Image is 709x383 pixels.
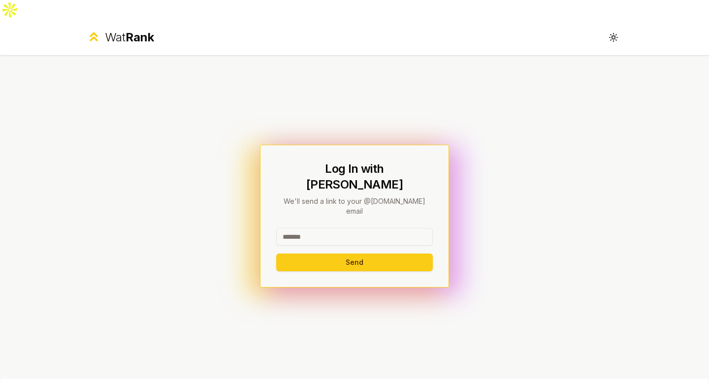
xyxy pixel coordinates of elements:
[276,254,433,271] button: Send
[276,196,433,216] p: We'll send a link to your @[DOMAIN_NAME] email
[126,30,154,44] span: Rank
[276,161,433,192] h1: Log In with [PERSON_NAME]
[87,30,154,45] a: WatRank
[105,30,154,45] div: Wat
